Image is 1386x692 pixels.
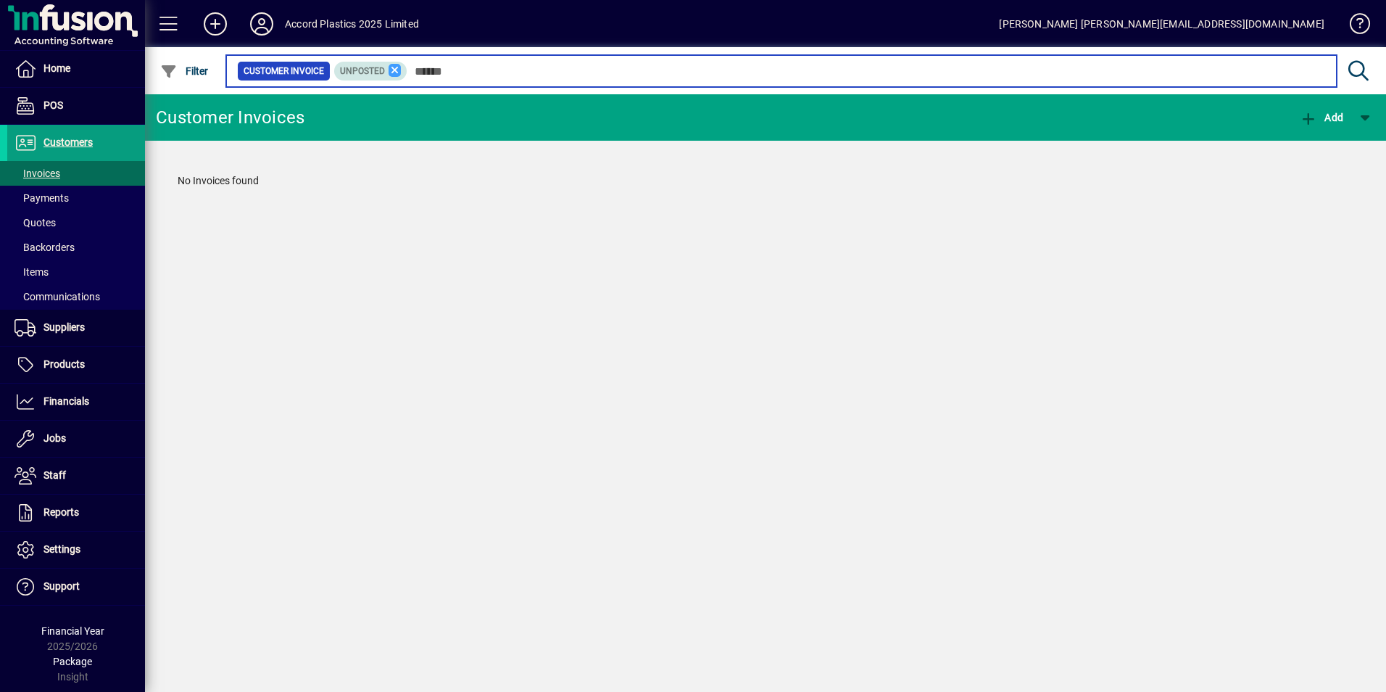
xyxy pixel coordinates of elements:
[7,310,145,346] a: Suppliers
[7,186,145,210] a: Payments
[43,321,85,333] span: Suppliers
[43,580,80,592] span: Support
[160,65,209,77] span: Filter
[7,532,145,568] a: Settings
[7,421,145,457] a: Jobs
[157,58,212,84] button: Filter
[7,347,145,383] a: Products
[7,51,145,87] a: Home
[14,217,56,228] span: Quotes
[340,66,385,76] span: Unposted
[43,506,79,518] span: Reports
[14,291,100,302] span: Communications
[334,62,407,81] mat-chip: Customer Invoice Status: Unposted
[156,106,304,129] div: Customer Invoices
[244,64,324,78] span: Customer Invoice
[14,192,69,204] span: Payments
[14,168,60,179] span: Invoices
[7,88,145,124] a: POS
[14,242,75,253] span: Backorders
[43,395,89,407] span: Financials
[53,656,92,667] span: Package
[7,458,145,494] a: Staff
[43,432,66,444] span: Jobs
[43,99,63,111] span: POS
[238,11,285,37] button: Profile
[43,62,70,74] span: Home
[43,543,80,555] span: Settings
[43,136,93,148] span: Customers
[192,11,238,37] button: Add
[7,260,145,284] a: Items
[1300,112,1343,123] span: Add
[999,12,1324,36] div: [PERSON_NAME] [PERSON_NAME][EMAIL_ADDRESS][DOMAIN_NAME]
[14,266,49,278] span: Items
[7,569,145,605] a: Support
[7,384,145,420] a: Financials
[7,161,145,186] a: Invoices
[43,469,66,481] span: Staff
[1296,104,1347,131] button: Add
[163,159,1368,203] div: No Invoices found
[7,235,145,260] a: Backorders
[7,210,145,235] a: Quotes
[285,12,419,36] div: Accord Plastics 2025 Limited
[43,358,85,370] span: Products
[7,284,145,309] a: Communications
[41,625,104,637] span: Financial Year
[1339,3,1368,50] a: Knowledge Base
[7,495,145,531] a: Reports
